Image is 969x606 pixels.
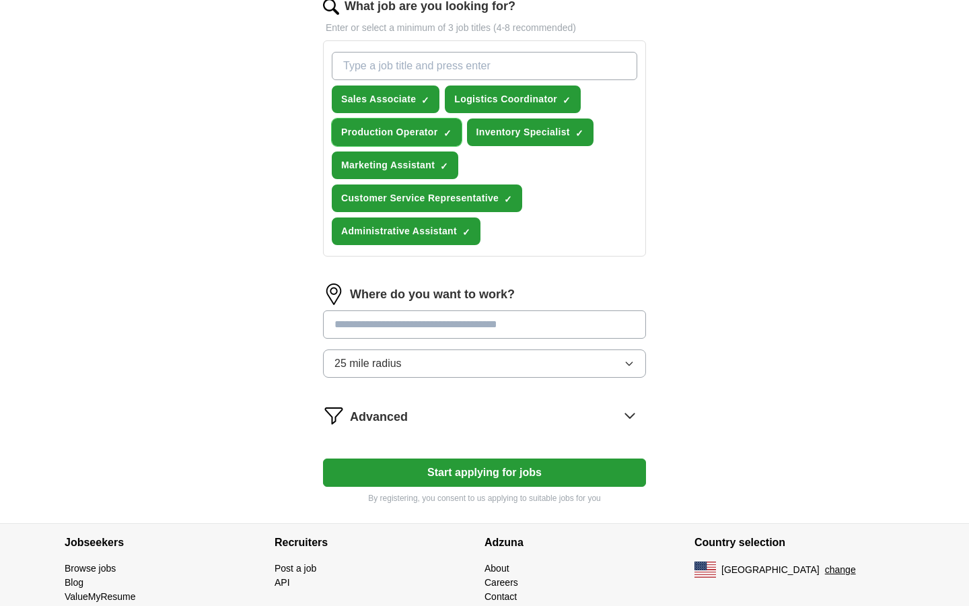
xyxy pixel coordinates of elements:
[65,577,83,588] a: Blog
[476,125,570,139] span: Inventory Specialist
[332,151,458,179] button: Marketing Assistant✓
[350,285,515,304] label: Where do you want to work?
[694,524,904,562] h4: Country selection
[440,161,448,172] span: ✓
[563,95,571,106] span: ✓
[341,191,499,205] span: Customer Service Representative
[341,158,435,172] span: Marketing Assistant
[721,563,820,577] span: [GEOGRAPHIC_DATA]
[323,21,646,35] p: Enter or select a minimum of 3 job titles (4-8 recommended)
[275,577,290,588] a: API
[323,492,646,504] p: By registering, you consent to us applying to suitable jobs for you
[332,184,522,212] button: Customer Service Representative✓
[334,356,402,372] span: 25 mile radius
[825,563,856,577] button: change
[323,459,646,487] button: Start applying for jobs
[323,405,345,426] img: filter
[485,577,518,588] a: Careers
[323,283,345,305] img: location.png
[454,92,557,106] span: Logistics Coordinator
[332,52,637,80] input: Type a job title and press enter
[332,119,462,146] button: Production Operator✓
[332,86,439,113] button: Sales Associate✓
[323,349,646,378] button: 25 mile radius
[443,128,452,139] span: ✓
[421,95,429,106] span: ✓
[462,227,470,238] span: ✓
[350,408,408,426] span: Advanced
[65,591,136,602] a: ValueMyResume
[575,128,583,139] span: ✓
[341,224,457,238] span: Administrative Assistant
[445,86,581,113] button: Logistics Coordinator✓
[485,563,509,574] a: About
[485,591,517,602] a: Contact
[504,194,512,205] span: ✓
[341,92,416,106] span: Sales Associate
[467,119,594,146] button: Inventory Specialist✓
[341,125,438,139] span: Production Operator
[332,217,480,245] button: Administrative Assistant✓
[275,563,316,574] a: Post a job
[65,563,116,574] a: Browse jobs
[694,562,716,578] img: US flag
